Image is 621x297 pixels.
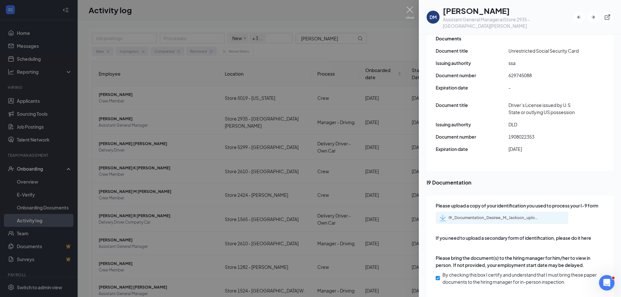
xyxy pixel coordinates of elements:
[602,11,613,23] button: ExternalLink
[436,101,508,109] span: Document title
[573,11,585,23] button: ArrowLeftNew
[436,47,508,54] span: Document title
[449,215,539,220] div: I9_Documentation_Desiree_M_Jackson_uploadedfile_20250618.pdf.pdf
[436,35,461,42] span: Documents
[576,14,582,20] svg: ArrowLeftNew
[508,133,581,140] span: 1908022353
[604,14,611,20] svg: ExternalLink
[430,14,437,20] div: DM
[440,215,539,221] a: I9_Documentation_Desiree_M_Jackson_uploadedfile_20250618.pdf.pdf
[508,101,581,116] span: Driver’s License issued by U.S State or outlying US possession
[443,5,573,16] h1: [PERSON_NAME]
[508,72,581,79] span: 629745088
[436,72,508,79] span: Document number
[436,84,508,91] span: Expiration date
[436,145,508,153] span: Expiration date
[436,254,605,269] span: Please bring the document(s) to the hiring manager for him/her to view in person. If not provided...
[442,271,605,285] span: By checking this box I certify and understand that I must bring these paper documents to the hiri...
[443,16,573,29] div: Assistant General Manager at Store 2935 - [GEOGRAPHIC_DATA][PERSON_NAME]
[436,202,598,209] span: Please upload a copy of your identification you used to process your I-9 form
[587,11,599,23] button: ArrowRight
[436,234,591,241] span: If you need to upload a secondary form of identification, please do it here
[427,178,613,186] span: I9 Documentation
[508,145,581,153] span: [DATE]
[436,121,508,128] span: Issuing authority
[508,121,581,128] span: DLD
[436,59,508,67] span: Issuing authority
[508,59,581,67] span: ssa
[508,84,581,91] span: -
[590,14,596,20] svg: ArrowRight
[599,275,615,291] iframe: Intercom live chat
[508,47,581,54] span: Unrestricted Social Security Card
[436,133,508,140] span: Document number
